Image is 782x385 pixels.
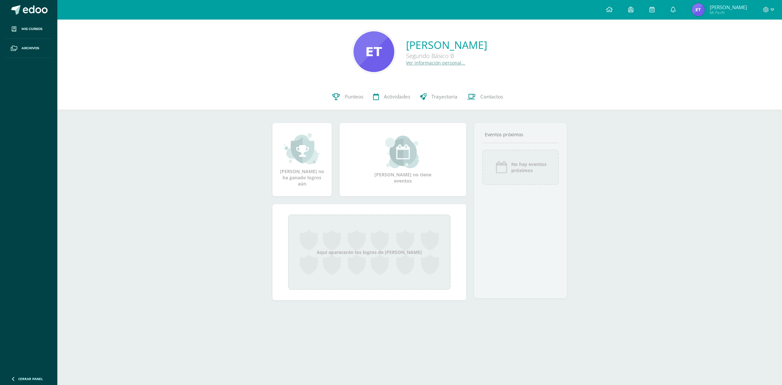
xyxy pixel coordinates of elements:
img: 495131a13abb350135610c864e9415fb.png [692,3,705,16]
a: Actividades [368,84,415,110]
span: [PERSON_NAME] [710,4,747,10]
a: Contactos [462,84,508,110]
span: Mi Perfil [710,10,747,15]
span: Cerrar panel [18,377,43,381]
a: Punteos [327,84,368,110]
div: Aquí aparecerán los logros de [PERSON_NAME] [288,215,451,290]
a: Trayectoria [415,84,462,110]
div: [PERSON_NAME] no tiene eventos [370,136,435,184]
div: Segundo Básico B [406,52,487,60]
span: Mis cursos [22,26,42,32]
img: event_icon.png [495,161,508,174]
a: Ver información personal... [406,60,465,66]
span: Trayectoria [431,93,457,100]
span: Punteos [345,93,363,100]
span: Archivos [22,46,39,51]
a: Archivos [5,39,52,58]
img: event_small.png [385,136,421,168]
div: [PERSON_NAME] no ha ganado logros aún [279,132,325,187]
img: achievement_small.png [284,132,320,165]
a: [PERSON_NAME] [406,38,487,52]
img: 656570f52f825622416c558aa362d2c6.png [354,31,394,72]
div: Eventos próximos [482,131,559,138]
a: Mis cursos [5,20,52,39]
span: Contactos [480,93,503,100]
span: Actividades [384,93,410,100]
span: No hay eventos próximos [511,161,546,173]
